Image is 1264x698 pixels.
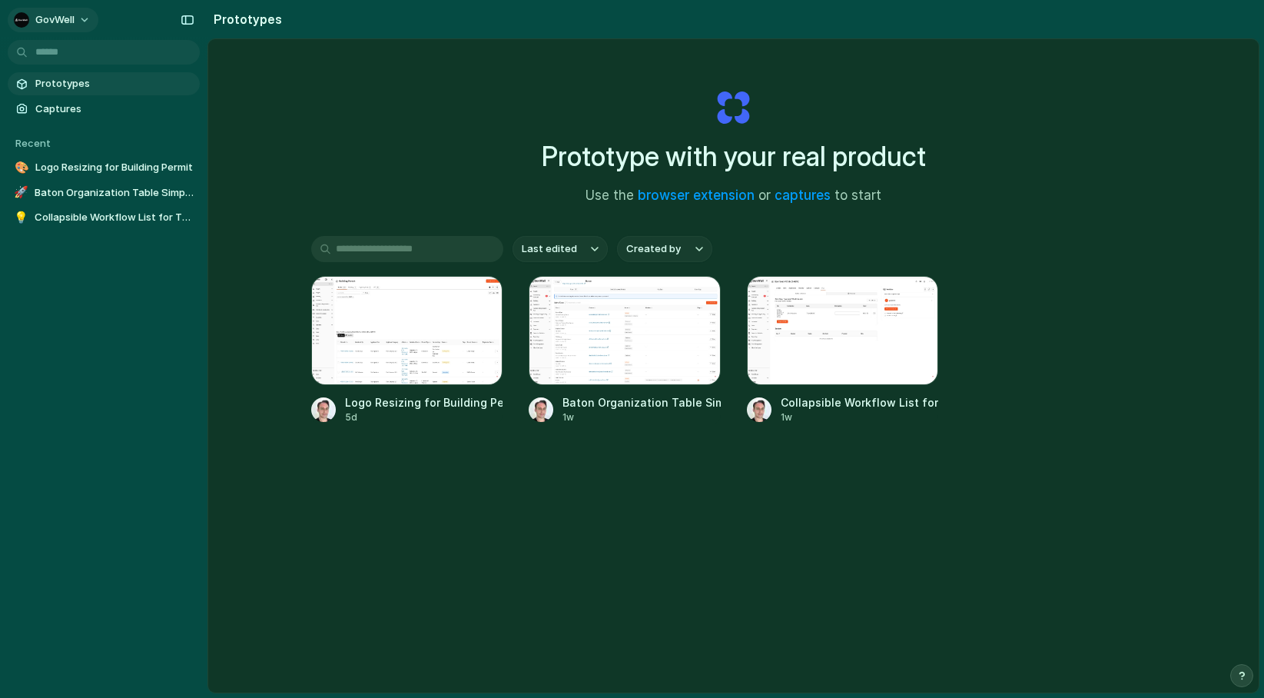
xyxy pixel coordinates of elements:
[35,185,194,201] span: Baton Organization Table Simplification
[747,276,939,424] a: Collapsible Workflow List for TST-25-0072Collapsible Workflow List for TST-25-00721w
[775,188,831,203] a: captures
[562,394,721,410] div: Baton Organization Table Simplification
[617,236,712,262] button: Created by
[586,186,881,206] span: Use the or to start
[638,188,755,203] a: browser extension
[513,236,608,262] button: Last edited
[14,210,28,225] div: 💡
[14,185,28,201] div: 🚀
[35,12,75,28] span: GovWell
[15,137,51,149] span: Recent
[522,241,577,257] span: Last edited
[781,410,939,424] div: 1w
[8,206,200,229] a: 💡Collapsible Workflow List for TST-25-0072
[8,72,200,95] a: Prototypes
[781,394,939,410] div: Collapsible Workflow List for TST-25-0072
[35,160,194,175] span: Logo Resizing for Building Permit
[626,241,681,257] span: Created by
[8,181,200,204] a: 🚀Baton Organization Table Simplification
[529,276,721,424] a: Baton Organization Table SimplificationBaton Organization Table Simplification1w
[345,410,503,424] div: 5d
[8,156,200,179] a: 🎨Logo Resizing for Building Permit
[35,76,194,91] span: Prototypes
[542,136,926,177] h1: Prototype with your real product
[311,276,503,424] a: Logo Resizing for Building PermitLogo Resizing for Building Permit5d
[207,10,282,28] h2: Prototypes
[14,160,29,175] div: 🎨
[562,410,721,424] div: 1w
[35,101,194,117] span: Captures
[8,98,200,121] a: Captures
[8,8,98,32] button: GovWell
[345,394,503,410] div: Logo Resizing for Building Permit
[35,210,194,225] span: Collapsible Workflow List for TST-25-0072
